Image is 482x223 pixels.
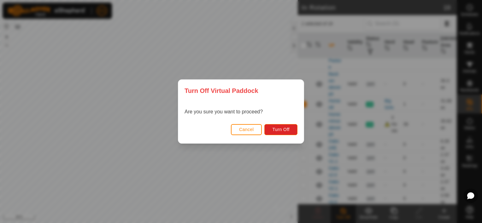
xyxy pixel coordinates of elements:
span: Turn Off Virtual Paddock [185,86,258,95]
span: Turn Off [272,127,290,132]
button: Turn Off [264,124,297,135]
p: Are you sure you want to proceed? [185,108,263,116]
button: Cancel [231,124,262,135]
span: Cancel [239,127,254,132]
